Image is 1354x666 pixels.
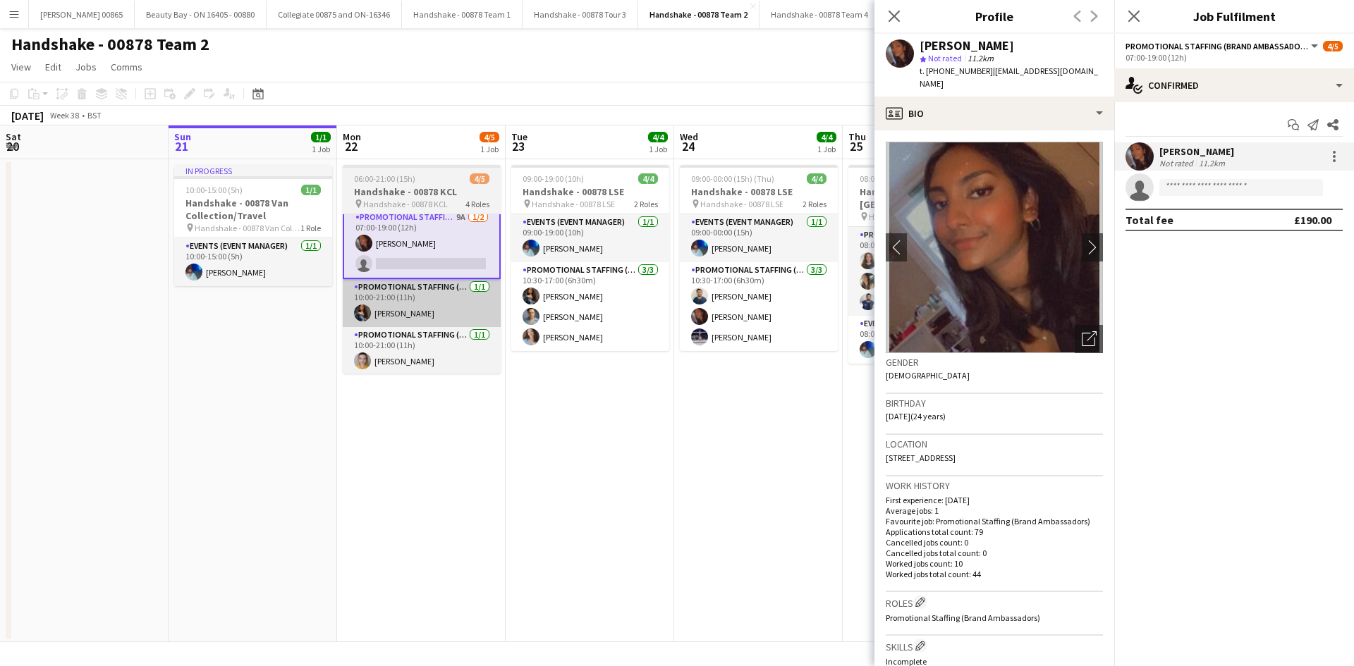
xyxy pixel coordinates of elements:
[511,262,669,351] app-card-role: Promotional Staffing (Brand Ambassadors)3/310:30-17:00 (6h30m)[PERSON_NAME][PERSON_NAME][PERSON_N...
[343,208,501,279] app-card-role: Promotional Staffing (Brand Ambassadors)9A1/207:00-19:00 (12h)[PERSON_NAME]
[886,411,946,421] span: [DATE] (24 years)
[343,130,361,143] span: Mon
[680,262,838,351] app-card-role: Promotional Staffing (Brand Ambassadors)3/310:30-17:00 (6h30m)[PERSON_NAME][PERSON_NAME][PERSON_N...
[4,138,21,154] span: 20
[928,53,962,63] span: Not rated
[965,53,996,63] span: 11.2km
[678,138,698,154] span: 24
[11,109,44,123] div: [DATE]
[920,39,1014,52] div: [PERSON_NAME]
[267,1,402,28] button: Collegiate 00875 and ON-16346
[480,144,499,154] div: 1 Job
[1323,41,1343,51] span: 4/5
[465,199,489,209] span: 4 Roles
[45,61,61,73] span: Edit
[1114,68,1354,102] div: Confirmed
[848,316,1006,364] app-card-role: Events (Event Manager)1/108:00-23:00 (15h)[PERSON_NAME]
[75,61,97,73] span: Jobs
[311,132,331,142] span: 1/1
[848,165,1006,364] app-job-card: 08:00-23:00 (15h)4/4Handshake - 00878 [GEOGRAPHIC_DATA] Handshake - 00878 [GEOGRAPHIC_DATA]2 Role...
[846,138,866,154] span: 25
[886,639,1103,653] h3: Skills
[1159,145,1234,158] div: [PERSON_NAME]
[886,558,1103,569] p: Worked jobs count: 10
[172,138,191,154] span: 21
[874,97,1114,130] div: Bio
[886,612,1040,623] span: Promotional Staffing (Brand Ambassadors)
[886,495,1103,505] p: First experience: [DATE]
[343,327,501,375] app-card-role: Promotional Staffing (Brand Ambassadors)1/110:00-21:00 (11h)[PERSON_NAME]
[680,130,698,143] span: Wed
[860,173,921,184] span: 08:00-23:00 (15h)
[886,397,1103,409] h3: Birthday
[195,223,300,233] span: Handshake - 00878 Van Collection/Travel
[886,452,956,463] span: [STREET_ADDRESS]
[760,1,880,28] button: Handshake - 00878 Team 4
[363,199,448,209] span: Handshake - 00878 KCL
[886,438,1103,450] h3: Location
[480,132,499,142] span: 4/5
[680,214,838,262] app-card-role: Events (Event Manager)1/109:00-00:00 (15h)[PERSON_NAME]
[174,165,332,286] app-job-card: In progress10:00-15:00 (5h)1/1Handshake - 00878 Van Collection/Travel Handshake - 00878 Van Colle...
[634,199,658,209] span: 2 Roles
[817,132,836,142] span: 4/4
[523,173,584,184] span: 09:00-19:00 (10h)
[87,110,102,121] div: BST
[920,66,1098,89] span: | [EMAIL_ADDRESS][DOMAIN_NAME]
[111,61,142,73] span: Comms
[1126,41,1309,51] span: Promotional Staffing (Brand Ambassadors)
[300,223,321,233] span: 1 Role
[886,595,1103,610] h3: Roles
[869,211,971,222] span: Handshake - 00878 [GEOGRAPHIC_DATA]
[886,370,970,381] span: [DEMOGRAPHIC_DATA]
[886,548,1103,558] p: Cancelled jobs total count: 0
[470,173,489,184] span: 4/5
[803,199,827,209] span: 2 Roles
[523,1,638,28] button: Handshake - 00878 Tour 3
[886,142,1103,353] img: Crew avatar or photo
[807,173,827,184] span: 4/4
[509,138,527,154] span: 23
[511,130,527,143] span: Tue
[1294,213,1331,227] div: £190.00
[874,7,1114,25] h3: Profile
[174,130,191,143] span: Sun
[511,165,669,351] app-job-card: 09:00-19:00 (10h)4/4Handshake - 00878 LSE Handshake - 00878 LSE2 RolesEvents (Event Manager)1/109...
[886,516,1103,526] p: Favourite job: Promotional Staffing (Brand Ambassadors)
[343,165,501,374] app-job-card: 06:00-21:00 (15h)4/5Handshake - 00878 KCL Handshake - 00878 KCL4 RolesEvents (Event Manager)1/106...
[6,58,37,76] a: View
[11,34,209,55] h1: Handshake - 00878 Team 2
[312,144,330,154] div: 1 Job
[343,279,501,327] app-card-role: Promotional Staffing (Brand Ambassadors)1/110:00-21:00 (11h)[PERSON_NAME]
[343,185,501,198] h3: Handshake - 00878 KCL
[649,144,667,154] div: 1 Job
[848,185,1006,211] h3: Handshake - 00878 [GEOGRAPHIC_DATA]
[680,165,838,351] app-job-card: 09:00-00:00 (15h) (Thu)4/4Handshake - 00878 LSE Handshake - 00878 LSE2 RolesEvents (Event Manager...
[47,110,82,121] span: Week 38
[301,185,321,195] span: 1/1
[886,479,1103,492] h3: Work history
[402,1,523,28] button: Handshake - 00878 Team 1
[70,58,102,76] a: Jobs
[886,537,1103,548] p: Cancelled jobs count: 0
[354,173,415,184] span: 06:00-21:00 (15h)
[1114,7,1354,25] h3: Job Fulfilment
[1126,213,1173,227] div: Total fee
[29,1,135,28] button: [PERSON_NAME] 00865
[1196,158,1228,168] div: 11.2km
[680,185,838,198] h3: Handshake - 00878 LSE
[174,165,332,176] div: In progress
[920,66,993,76] span: t. [PHONE_NUMBER]
[886,526,1103,537] p: Applications total count: 79
[1159,158,1196,168] div: Not rated
[185,185,243,195] span: 10:00-15:00 (5h)
[848,130,866,143] span: Thu
[691,173,774,184] span: 09:00-00:00 (15h) (Thu)
[341,138,361,154] span: 22
[648,132,668,142] span: 4/4
[886,356,1103,369] h3: Gender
